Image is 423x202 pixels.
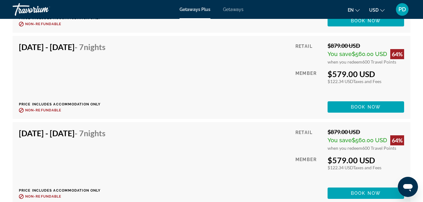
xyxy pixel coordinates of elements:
a: Getaways Plus [180,7,210,12]
button: Change currency [369,5,385,14]
h4: [DATE] - [DATE] [19,128,106,138]
span: Book now [351,104,381,109]
button: User Menu [394,3,410,16]
div: Retail [295,128,323,151]
a: Getaways [223,7,243,12]
button: Book now [328,101,404,113]
p: Price includes accommodation only [19,102,110,106]
span: You save [328,137,352,143]
div: $579.00 USD [328,155,404,165]
span: Taxes and Fees [353,165,381,170]
span: Nights [84,128,106,138]
span: when you redeem [328,59,362,65]
div: Retail [295,42,323,65]
span: - 7 [75,42,106,52]
span: PD [398,6,406,13]
div: Member [295,155,323,183]
span: You save [328,51,352,57]
iframe: Botón para iniciar la ventana de mensajería [398,177,418,197]
span: en [348,8,354,13]
div: 64% [390,135,404,145]
span: Taxes and Fees [353,79,381,84]
span: - 7 [75,128,106,138]
div: $579.00 USD [328,69,404,79]
span: Non-refundable [25,108,61,112]
span: when you redeem [328,145,362,151]
div: $122.34 USD [328,165,404,170]
span: $560.00 USD [352,51,387,57]
a: Travorium [13,1,76,18]
div: $122.34 USD [328,79,404,84]
div: $879.00 USD [328,128,404,135]
span: Nights [84,42,106,52]
p: Price includes accommodation only [19,188,110,193]
h4: [DATE] - [DATE] [19,42,106,52]
span: 600 Travel Points [362,145,396,151]
button: Book now [328,188,404,199]
span: Non-refundable [25,194,61,199]
span: $560.00 USD [352,137,387,143]
div: 64% [390,49,404,59]
span: Book now [351,18,381,23]
span: Book now [351,191,381,196]
span: Non-refundable [25,22,61,26]
span: USD [369,8,379,13]
div: Member [295,69,323,97]
button: Change language [348,5,360,14]
div: $879.00 USD [328,42,404,49]
button: Book now [328,15,404,26]
span: 600 Travel Points [362,59,396,65]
